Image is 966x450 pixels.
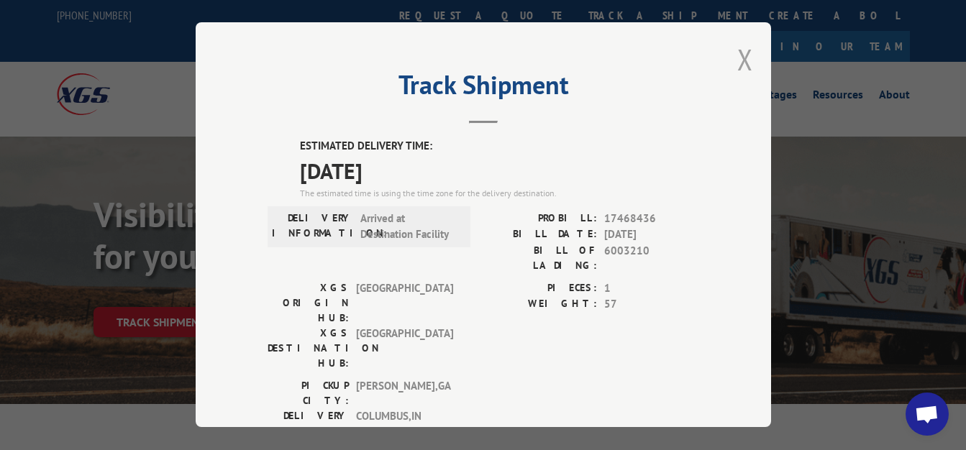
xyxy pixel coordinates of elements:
[737,40,753,78] button: Close modal
[604,226,699,243] span: [DATE]
[483,243,597,273] label: BILL OF LADING:
[268,280,349,326] label: XGS ORIGIN HUB:
[483,280,597,297] label: PIECES:
[360,211,457,243] span: Arrived at Destination Facility
[604,211,699,227] span: 17468436
[272,211,353,243] label: DELIVERY INFORMATION:
[300,187,699,200] div: The estimated time is using the time zone for the delivery destination.
[906,392,949,436] div: Open chat
[483,296,597,313] label: WEIGHT:
[268,75,699,102] h2: Track Shipment
[300,155,699,187] span: [DATE]
[356,280,453,326] span: [GEOGRAPHIC_DATA]
[356,378,453,408] span: [PERSON_NAME] , GA
[604,296,699,313] span: 57
[300,138,699,155] label: ESTIMATED DELIVERY TIME:
[268,408,349,438] label: DELIVERY CITY:
[483,226,597,243] label: BILL DATE:
[604,243,699,273] span: 6003210
[356,326,453,371] span: [GEOGRAPHIC_DATA]
[604,280,699,297] span: 1
[268,326,349,371] label: XGS DESTINATION HUB:
[483,211,597,227] label: PROBILL:
[356,408,453,438] span: COLUMBUS , IN
[268,378,349,408] label: PICKUP CITY:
